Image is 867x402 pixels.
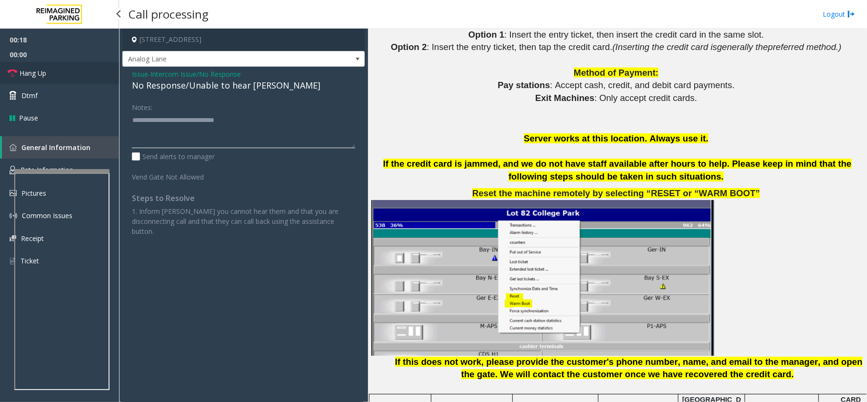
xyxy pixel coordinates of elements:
[10,257,16,265] img: 'icon'
[150,69,241,79] span: Intercom Issue/No Response
[20,165,73,174] span: Rate Information
[10,166,16,174] img: 'icon'
[472,188,760,198] span: Reset the machine remotely by selecting “RESET or “WARM BOOT”
[21,143,90,152] span: General Information
[768,42,842,52] span: preferred method.)
[10,212,17,220] img: 'icon'
[20,68,46,78] span: Hang Up
[21,90,38,100] span: Dtmf
[132,79,355,92] div: No Response/Unable to hear [PERSON_NAME]
[395,357,863,380] span: If this does not work, please provide the customer's phone number, name, and email to the manager...
[498,80,550,90] span: Pay stations
[132,151,215,161] label: Send alerts to manager
[10,235,16,241] img: 'icon'
[10,144,17,151] img: 'icon'
[132,69,148,79] span: Issue
[10,190,17,196] img: 'icon'
[132,194,355,203] h4: Steps to Resolve
[612,42,717,52] span: (Inserting the credit card is
[2,136,119,159] a: General Information
[132,99,152,112] label: Notes:
[371,200,714,356] img: 6a5207beee5048beaeece4d904780550.jpg
[124,2,213,26] h3: Call processing
[594,93,697,103] span: : Only accept credit cards.
[148,70,241,79] span: -
[427,42,612,52] span: : Insert the entry ticket, then tap the credit card.
[500,369,794,379] span: We will contact the customer once we have recovered the credit card.
[123,51,316,67] span: Analog Lane
[132,206,355,236] p: 1. Inform [PERSON_NAME] you cannot hear them and that you are disconnecting call and that they ca...
[717,42,768,52] span: generally the
[847,9,855,19] img: logout
[574,68,658,78] span: Method of Payment:
[504,30,764,40] span: : Insert the entry ticket, then insert the credit card in the same slot.
[122,29,365,51] h4: [STREET_ADDRESS]
[468,30,505,40] span: Option 1
[391,42,427,52] span: Option 2
[19,113,38,123] span: Pause
[535,93,594,103] span: Exit Machines
[524,133,708,143] span: Server works at this location. Always use it.
[823,9,855,19] a: Logout
[130,169,225,182] label: Vend Gate Not Allowed
[550,80,735,90] span: : Accept cash, credit, and debit card payments.
[383,159,852,181] span: If the credit card is jammed, and we do not have staff available after hours to help. Please keep...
